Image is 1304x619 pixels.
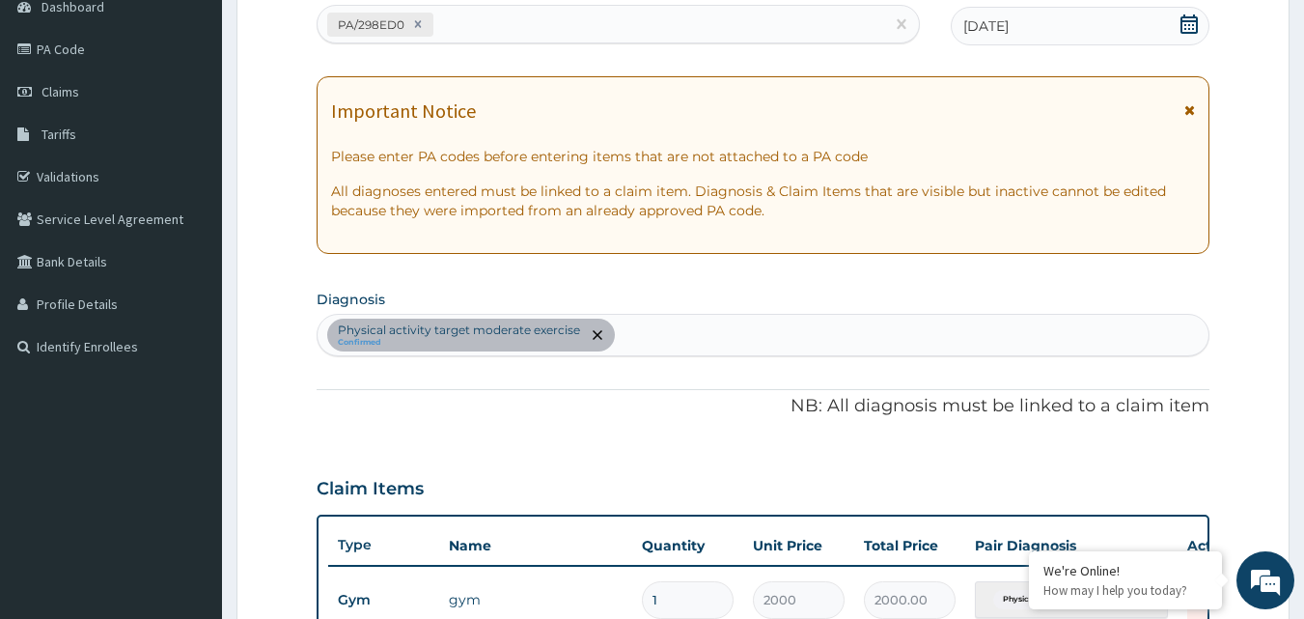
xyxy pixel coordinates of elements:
[743,526,854,565] th: Unit Price
[112,186,266,381] span: We're online!
[965,526,1178,565] th: Pair Diagnosis
[36,97,78,145] img: d_794563401_company_1708531726252_794563401
[332,14,407,36] div: PA/298ED0
[963,16,1009,36] span: [DATE]
[100,108,324,133] div: Chat with us now
[317,479,424,500] h3: Claim Items
[331,147,1196,166] p: Please enter PA codes before entering items that are not attached to a PA code
[1043,582,1207,599] p: How may I help you today?
[439,526,632,565] th: Name
[317,10,363,56] div: Minimize live chat window
[317,290,385,309] label: Diagnosis
[328,527,439,563] th: Type
[331,182,1196,220] p: All diagnoses entered must be linked to a claim item. Diagnosis & Claim Items that are visible bu...
[10,413,368,481] textarea: Type your message and hit 'Enter'
[439,580,632,619] td: gym
[317,394,1210,419] p: NB: All diagnosis must be linked to a claim item
[42,83,79,100] span: Claims
[854,526,965,565] th: Total Price
[42,126,76,143] span: Tariffs
[632,526,743,565] th: Quantity
[328,582,439,618] td: Gym
[1043,562,1207,579] div: We're Online!
[1178,526,1274,565] th: Actions
[331,100,476,122] h1: Important Notice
